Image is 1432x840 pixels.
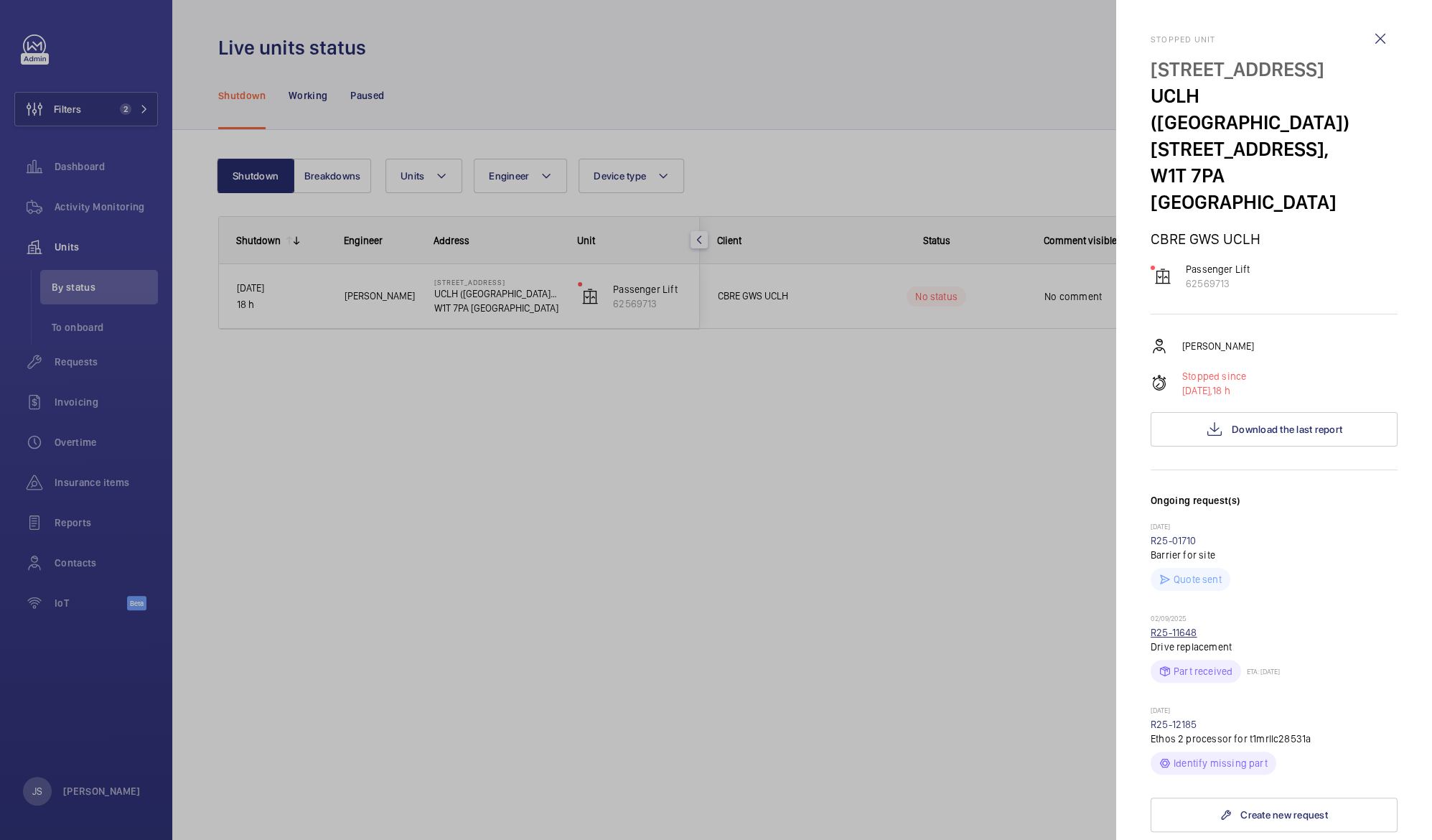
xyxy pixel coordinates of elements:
[1151,230,1398,248] p: CBRE GWS UCLH
[1151,162,1398,215] p: W1T 7PA [GEOGRAPHIC_DATA]
[1151,34,1398,45] h2: Stopped unit
[1182,383,1246,398] p: 18 h
[1151,493,1398,522] h3: Ongoing request(s)
[1241,667,1280,676] p: ETA: [DATE]
[1182,369,1246,383] p: Stopped since
[1182,339,1254,353] p: [PERSON_NAME]
[1154,268,1171,285] img: elevator.svg
[1151,614,1398,625] p: 02/09/2025
[1151,548,1398,562] p: Barrier for site
[1151,798,1398,832] a: Create new request
[1151,412,1398,447] button: Download the last report
[1151,627,1197,638] a: R25-11648
[1151,522,1398,533] p: [DATE]
[1151,732,1398,746] p: Ethos 2 processor for t1mrllc28531a
[1174,756,1268,770] p: Identify missing part
[1151,83,1398,162] p: UCLH ([GEOGRAPHIC_DATA]) [STREET_ADDRESS],
[1151,56,1398,83] p: [STREET_ADDRESS]
[1174,664,1232,678] p: Part received
[1182,385,1212,396] span: [DATE],
[1151,706,1398,717] p: [DATE]
[1186,276,1250,291] p: 62569713
[1151,640,1398,654] p: Drive replacement
[1186,262,1250,276] p: Passenger Lift
[1151,719,1197,730] a: R25-12185
[1174,572,1222,587] p: Quote sent
[1232,424,1342,435] span: Download the last report
[1151,535,1197,546] a: R25-01710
